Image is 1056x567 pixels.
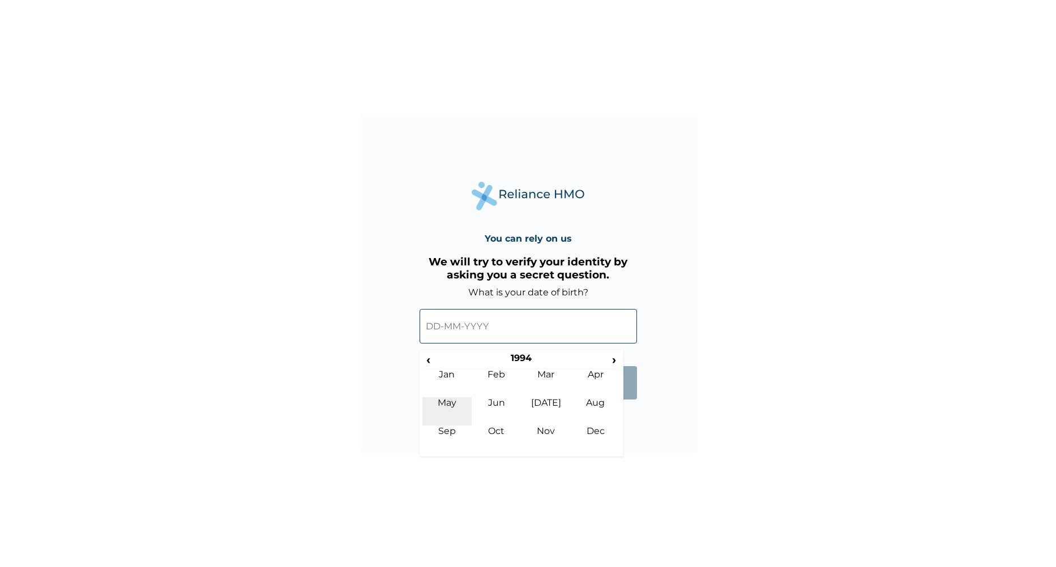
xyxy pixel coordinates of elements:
[434,353,608,368] th: 1994
[571,397,621,426] td: Aug
[420,255,637,281] h3: We will try to verify your identity by asking you a secret question.
[472,182,585,211] img: Reliance Health's Logo
[571,426,621,454] td: Dec
[571,369,621,397] td: Apr
[422,369,472,397] td: Jan
[521,369,571,397] td: Mar
[420,309,637,343] input: DD-MM-YYYY
[472,369,521,397] td: Feb
[521,426,571,454] td: Nov
[468,287,588,298] label: What is your date of birth?
[422,426,472,454] td: Sep
[472,397,521,426] td: Jun
[472,426,521,454] td: Oct
[422,397,472,426] td: May
[422,353,434,367] span: ‹
[485,233,572,244] h4: You can rely on us
[608,353,621,367] span: ›
[521,397,571,426] td: [DATE]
